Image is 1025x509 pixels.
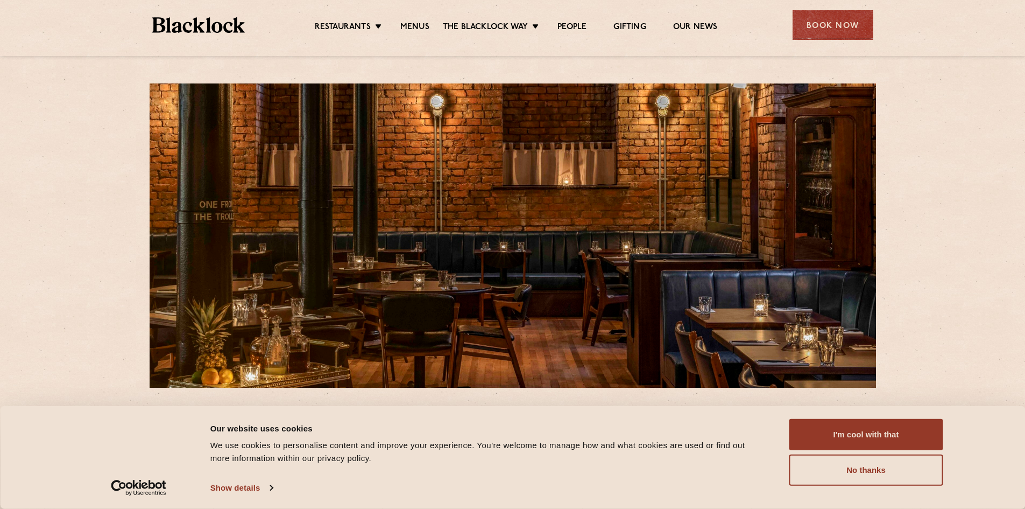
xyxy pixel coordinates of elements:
a: The Blacklock Way [443,22,528,34]
a: Usercentrics Cookiebot - opens in a new window [91,480,186,496]
div: Our website uses cookies [210,422,765,435]
button: I'm cool with that [789,419,943,450]
a: Our News [673,22,718,34]
button: No thanks [789,455,943,486]
div: Book Now [793,10,873,40]
a: Restaurants [315,22,371,34]
a: People [557,22,586,34]
a: Show details [210,480,273,496]
div: We use cookies to personalise content and improve your experience. You're welcome to manage how a... [210,439,765,465]
img: BL_Textured_Logo-footer-cropped.svg [152,17,245,33]
a: Menus [400,22,429,34]
a: Gifting [613,22,646,34]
